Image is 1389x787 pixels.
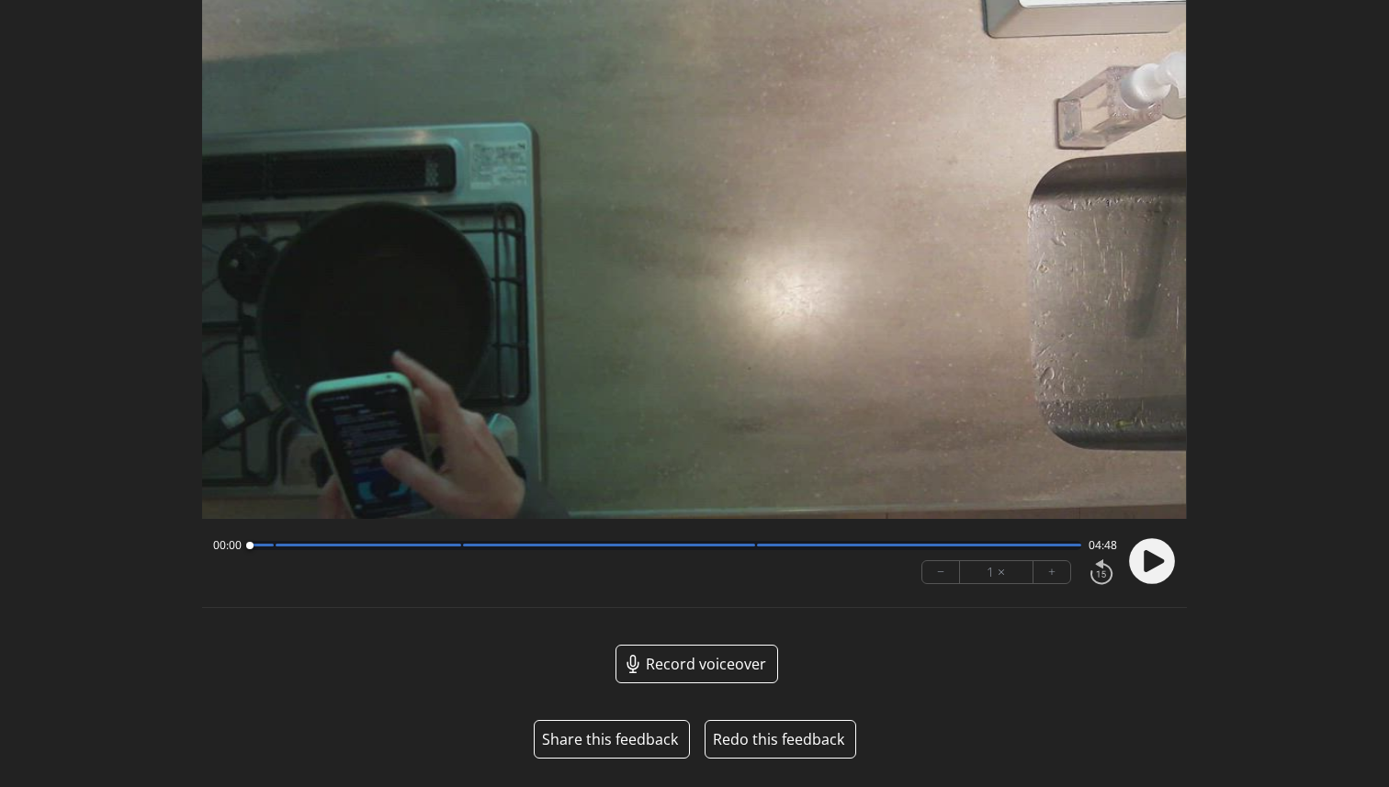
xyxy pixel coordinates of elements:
span: 04:48 [1089,538,1117,553]
button: Redo this feedback [705,720,856,759]
button: Share this feedback [542,728,678,750]
div: 1 × [960,561,1033,583]
button: − [922,561,960,583]
span: 00:00 [213,538,242,553]
span: Record voiceover [646,653,766,675]
button: + [1033,561,1070,583]
a: Record voiceover [615,645,778,683]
